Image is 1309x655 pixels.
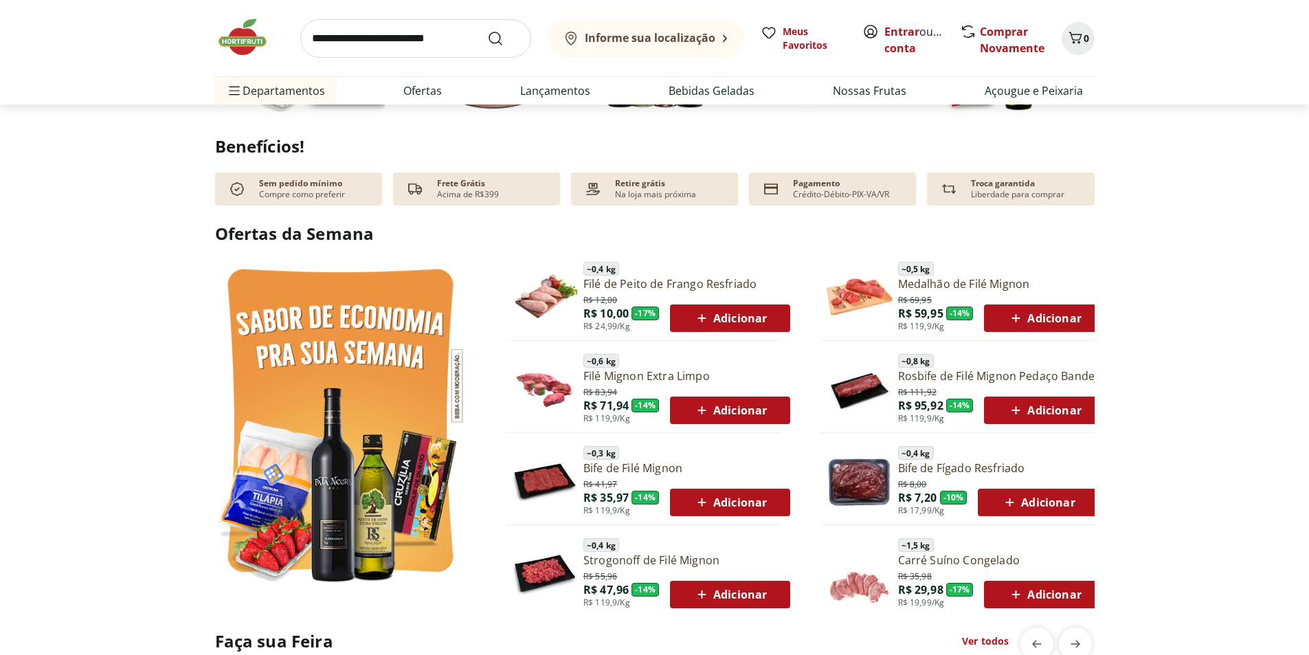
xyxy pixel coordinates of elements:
img: Principal [512,540,578,606]
img: Bife de Fígado Resfriado [827,448,893,514]
p: Crédito-Débito-PIX-VA/VR [793,189,889,200]
span: R$ 71,94 [583,398,629,413]
a: Criar conta [884,24,960,56]
span: Adicionar [693,402,767,419]
span: R$ 24,99/Kg [583,321,630,332]
img: Principal [827,356,893,422]
img: Devolução [938,178,960,200]
h2: Ofertas da Semana [215,222,1095,245]
span: - 14 % [946,399,974,412]
button: Menu [226,74,243,107]
span: R$ 35,97 [583,490,629,505]
span: R$ 8,00 [898,476,927,490]
span: ~ 0,6 kg [583,354,619,368]
span: Departamentos [226,74,325,107]
img: Principal [827,540,893,606]
button: Informe sua localização [548,19,744,58]
p: Sem pedido mínimo [259,178,342,189]
span: R$ 111,92 [898,384,937,398]
input: search [300,19,531,58]
span: Adicionar [693,586,767,603]
span: Adicionar [1007,402,1081,419]
span: - 14 % [946,307,974,320]
span: Adicionar [1007,586,1081,603]
a: Comprar Novamente [980,24,1044,56]
a: Rosbife de Filé Mignon Pedaço Bandeja [898,368,1105,384]
p: Pagamento [793,178,840,189]
a: Ver todos [962,634,1009,648]
span: R$ 12,00 [583,292,617,306]
p: Frete Grátis [437,178,485,189]
a: Bebidas Geladas [669,82,754,99]
img: payment [582,178,604,200]
span: R$ 29,98 [898,582,943,597]
p: Liberdade para comprar [971,189,1064,200]
span: ~ 0,5 kg [898,262,934,276]
span: - 17 % [946,583,974,597]
img: Filé Mignon Extra Limpo [512,356,578,422]
span: R$ 83,94 [583,384,617,398]
a: Entrar [884,24,919,39]
span: R$ 55,96 [583,568,617,582]
p: Acima de R$399 [437,189,499,200]
button: Adicionar [670,489,790,516]
b: Informe sua localização [585,30,715,45]
span: - 10 % [940,491,967,504]
button: Adicionar [670,397,790,424]
span: R$ 119,9/Kg [583,413,630,424]
p: Retire grátis [615,178,665,189]
img: Hortifruti [215,16,284,58]
span: ~ 0,4 kg [583,538,619,552]
button: Submit Search [487,30,520,47]
span: R$ 59,95 [898,306,943,321]
span: Adicionar [1001,494,1075,511]
button: Adicionar [670,304,790,332]
button: Adicionar [670,581,790,608]
img: truck [404,178,426,200]
span: R$ 119,9/Kg [898,321,945,332]
a: Bife de Fígado Resfriado [898,460,1099,476]
span: ~ 0,3 kg [583,446,619,460]
span: R$ 19,99/Kg [898,597,945,608]
p: Compre como preferir [259,189,345,200]
span: ~ 0,8 kg [898,354,934,368]
span: R$ 35,98 [898,568,932,582]
p: Na loja mais próxima [615,189,696,200]
span: R$ 69,95 [898,292,932,306]
img: check [226,178,248,200]
button: Adicionar [978,489,1098,516]
a: Filé Mignon Extra Limpo [583,368,790,384]
img: Principal [512,448,578,514]
span: Adicionar [693,494,767,511]
a: Lançamentos [520,82,590,99]
button: Adicionar [984,304,1104,332]
span: ~ 1,5 kg [898,538,934,552]
span: R$ 7,20 [898,490,937,505]
img: Filé de Peito de Frango Resfriado [512,264,578,330]
a: Nossas Frutas [833,82,906,99]
a: Açougue e Peixaria [985,82,1083,99]
span: ~ 0,4 kg [898,446,934,460]
span: R$ 119,9/Kg [583,597,630,608]
button: Carrinho [1062,22,1095,55]
h2: Benefícios! [215,137,1095,156]
a: Bife de Filé Mignon [583,460,790,476]
span: Meus Favoritos [783,25,846,52]
span: Adicionar [1007,310,1081,326]
p: Troca garantida [971,178,1035,189]
span: - 14 % [631,583,659,597]
span: R$ 10,00 [583,306,629,321]
span: - 14 % [631,399,659,412]
button: Adicionar [984,397,1104,424]
span: R$ 95,92 [898,398,943,413]
a: Filé de Peito de Frango Resfriado [583,276,790,291]
img: Ver todos [215,256,466,591]
span: R$ 119,9/Kg [583,505,630,516]
img: card [760,178,782,200]
a: Ofertas [403,82,442,99]
span: R$ 47,96 [583,582,629,597]
a: Medalhão de Filé Mignon [898,276,1105,291]
h2: Faça sua Feira [215,630,333,652]
span: R$ 41,97 [583,476,617,490]
span: - 14 % [631,491,659,504]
